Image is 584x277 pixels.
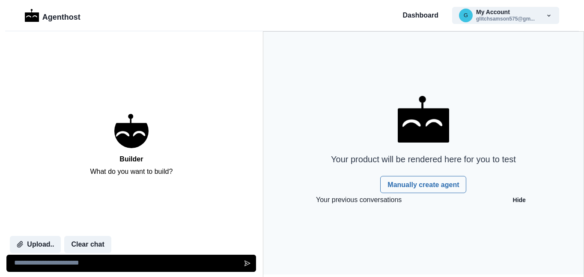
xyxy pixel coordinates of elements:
[380,176,466,193] a: Manually create agent
[402,10,438,21] a: Dashboard
[316,195,402,205] p: Your previous conversations
[114,114,149,148] img: Builder logo
[42,8,80,23] p: Agenthost
[331,153,516,166] p: Your product will be rendered here for you to test
[119,155,143,163] h2: Builder
[508,193,531,207] button: Hide
[25,9,39,22] img: Logo
[239,255,256,272] button: Send message
[64,236,111,253] button: Clear chat
[398,96,449,143] img: AgentHost Logo
[10,236,61,253] button: Upload..
[90,167,173,177] p: What do you want to build?
[25,8,80,23] a: LogoAgenthost
[452,7,559,24] button: glitchsamson575@gmail.comMy Accountglitchsamson575@gm...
